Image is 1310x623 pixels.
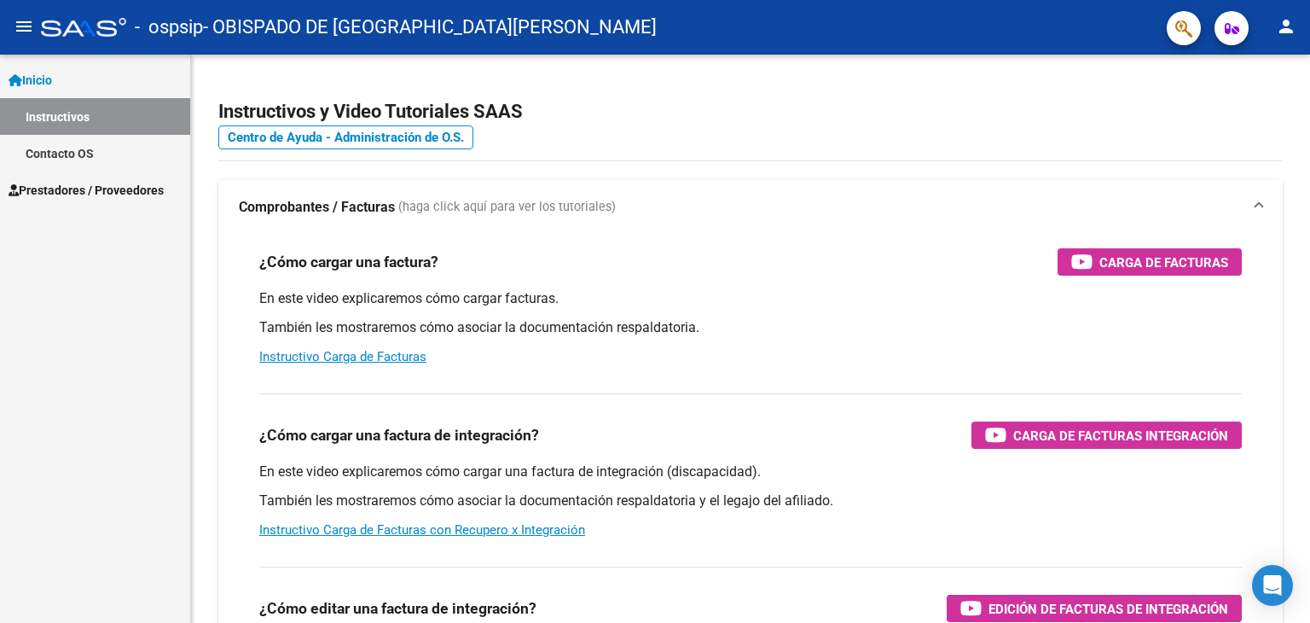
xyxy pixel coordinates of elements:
h3: ¿Cómo cargar una factura de integración? [259,423,539,447]
span: - OBISPADO DE [GEOGRAPHIC_DATA][PERSON_NAME] [203,9,657,46]
h3: ¿Cómo editar una factura de integración? [259,597,536,620]
h3: ¿Cómo cargar una factura? [259,250,438,274]
span: - ospsip [135,9,203,46]
p: También les mostraremos cómo asociar la documentación respaldatoria. [259,318,1242,337]
span: (haga click aquí para ver los tutoriales) [398,198,616,217]
span: Carga de Facturas Integración [1013,425,1228,446]
button: Carga de Facturas Integración [971,422,1242,449]
p: En este video explicaremos cómo cargar una factura de integración (discapacidad). [259,463,1242,481]
mat-expansion-panel-header: Comprobantes / Facturas (haga click aquí para ver los tutoriales) [218,180,1283,235]
button: Carga de Facturas [1058,248,1242,276]
span: Inicio [9,71,52,90]
span: Prestadores / Proveedores [9,181,164,200]
mat-icon: menu [14,16,34,37]
p: También les mostraremos cómo asociar la documentación respaldatoria y el legajo del afiliado. [259,492,1242,510]
mat-icon: person [1276,16,1296,37]
h2: Instructivos y Video Tutoriales SAAS [218,96,1283,128]
a: Instructivo Carga de Facturas con Recupero x Integración [259,522,585,538]
p: En este video explicaremos cómo cargar facturas. [259,289,1242,308]
button: Edición de Facturas de integración [947,595,1242,622]
a: Instructivo Carga de Facturas [259,349,426,364]
span: Carga de Facturas [1099,252,1228,273]
strong: Comprobantes / Facturas [239,198,395,217]
div: Open Intercom Messenger [1252,565,1293,606]
span: Edición de Facturas de integración [988,598,1228,620]
a: Centro de Ayuda - Administración de O.S. [218,125,473,149]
